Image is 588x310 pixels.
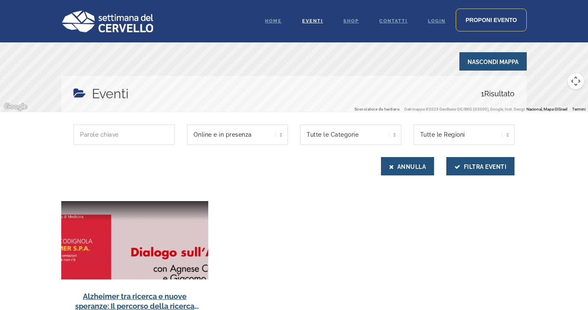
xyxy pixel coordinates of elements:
button: Filtra Eventi [446,157,514,175]
span: Login [428,18,445,24]
span: Risultato [481,84,514,104]
span: Eventi [302,18,323,24]
button: Controlli di visualizzazione della mappa [568,73,584,89]
button: Annulla [381,157,434,175]
a: Visualizza questa zona in Google Maps (in una nuova finestra) [2,102,29,112]
input: Parole chiave [73,124,175,145]
a: Termini [572,107,586,111]
span: Nascondi Mappa [459,52,527,71]
span: Contatti [379,18,408,24]
h4: Eventi [92,84,129,104]
img: Google [2,102,29,112]
span: Home [265,18,282,24]
span: Proponi evento [465,17,517,23]
a: Proponi evento [456,9,527,31]
img: Logo [61,10,153,32]
span: Shop [343,18,359,24]
span: 1 [481,89,484,98]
